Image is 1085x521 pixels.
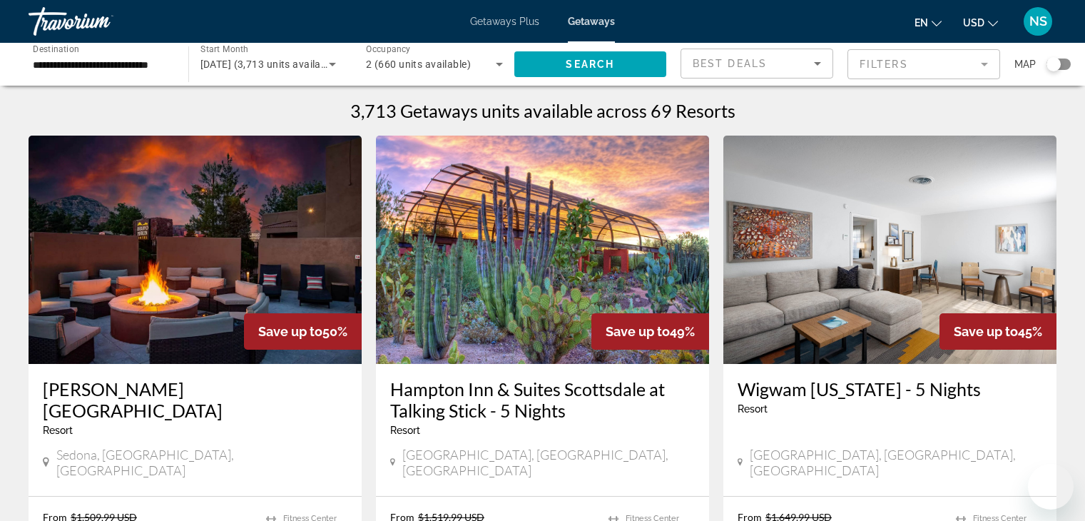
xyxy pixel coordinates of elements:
iframe: Button to launch messaging window [1028,464,1074,510]
span: en [915,17,928,29]
button: Change language [915,12,942,33]
span: Occupancy [366,44,411,54]
div: 50% [244,313,362,350]
span: [GEOGRAPHIC_DATA], [GEOGRAPHIC_DATA], [GEOGRAPHIC_DATA] [750,447,1042,478]
div: 45% [939,313,1056,350]
span: USD [963,17,984,29]
button: Filter [847,49,1000,80]
span: Sedona, [GEOGRAPHIC_DATA], [GEOGRAPHIC_DATA] [56,447,347,478]
span: Save up to [258,324,322,339]
a: Hampton Inn & Suites Scottsdale at Talking Stick - 5 Nights [390,378,695,421]
a: Travorium [29,3,171,40]
a: Getaways [568,16,615,27]
div: 49% [591,313,709,350]
span: Best Deals [693,58,767,69]
span: Map [1014,54,1036,74]
h1: 3,713 Getaways units available across 69 Resorts [350,100,735,121]
span: Resort [43,425,73,436]
button: Change currency [963,12,998,33]
img: RN81E01X.jpg [376,136,709,364]
button: Search [514,51,667,77]
span: [GEOGRAPHIC_DATA], [GEOGRAPHIC_DATA], [GEOGRAPHIC_DATA] [402,447,695,478]
span: Start Month [200,44,248,54]
span: Save up to [606,324,670,339]
a: Wigwam [US_STATE] - 5 Nights [738,378,1042,400]
span: Destination [33,44,79,54]
span: Save up to [954,324,1018,339]
span: [DATE] (3,713 units available) [200,59,339,70]
mat-select: Sort by [693,55,821,72]
span: NS [1029,14,1047,29]
img: RGE7O01X.jpg [29,136,362,364]
button: User Menu [1019,6,1056,36]
a: Getaways Plus [470,16,539,27]
span: Resort [390,425,420,436]
span: Resort [738,403,768,415]
span: Search [566,59,614,70]
a: [PERSON_NAME][GEOGRAPHIC_DATA] [43,378,347,421]
span: 2 (660 units available) [366,59,471,70]
img: RG40I01X.jpg [723,136,1056,364]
